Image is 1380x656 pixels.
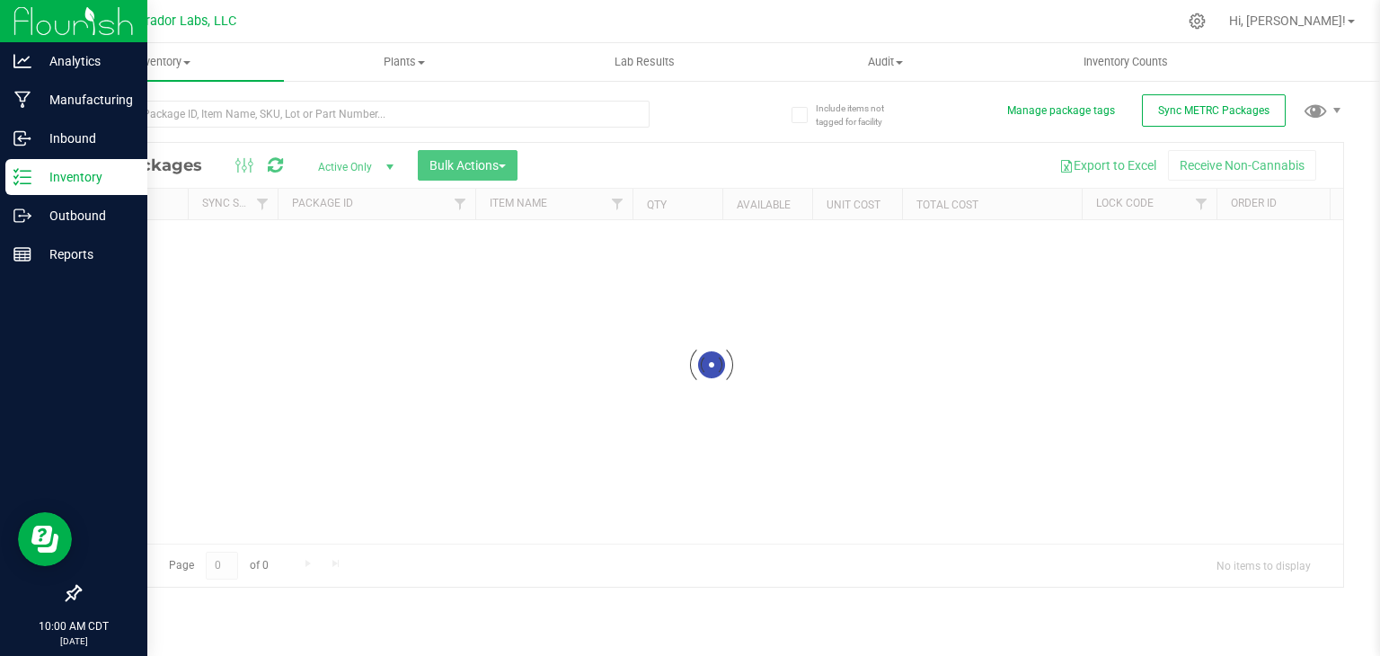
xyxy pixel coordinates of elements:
[525,43,765,81] a: Lab Results
[13,207,31,225] inline-svg: Outbound
[13,129,31,147] inline-svg: Inbound
[1229,13,1346,28] span: Hi, [PERSON_NAME]!
[816,102,906,129] span: Include items not tagged for facility
[1005,43,1246,81] a: Inventory Counts
[79,101,650,128] input: Search Package ID, Item Name, SKU, Lot or Part Number...
[130,13,236,29] span: Curador Labs, LLC
[31,89,139,111] p: Manufacturing
[590,54,699,70] span: Lab Results
[1142,94,1286,127] button: Sync METRC Packages
[18,512,72,566] iframe: Resource center
[765,43,1005,81] a: Audit
[285,54,524,70] span: Plants
[13,168,31,186] inline-svg: Inventory
[765,54,1004,70] span: Audit
[13,91,31,109] inline-svg: Manufacturing
[43,54,284,70] span: Inventory
[1158,104,1269,117] span: Sync METRC Packages
[1007,103,1115,119] button: Manage package tags
[43,43,284,81] a: Inventory
[1186,13,1208,30] div: Manage settings
[1059,54,1192,70] span: Inventory Counts
[284,43,525,81] a: Plants
[31,205,139,226] p: Outbound
[13,245,31,263] inline-svg: Reports
[31,128,139,149] p: Inbound
[8,618,139,634] p: 10:00 AM CDT
[8,634,139,648] p: [DATE]
[31,244,139,265] p: Reports
[13,52,31,70] inline-svg: Analytics
[31,166,139,188] p: Inventory
[31,50,139,72] p: Analytics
